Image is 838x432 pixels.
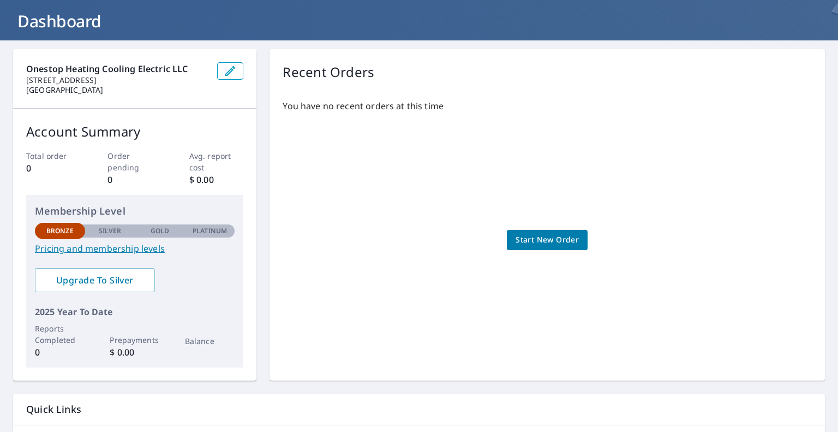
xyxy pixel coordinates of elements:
p: Gold [151,226,169,236]
p: Onestop Heating Cooling Electric LLC [26,62,208,75]
p: 2025 Year To Date [35,305,235,318]
p: Quick Links [26,403,812,416]
p: Order pending [107,150,162,173]
p: 0 [26,162,81,175]
h1: Dashboard [13,10,825,32]
p: [GEOGRAPHIC_DATA] [26,85,208,95]
p: Bronze [46,226,74,236]
span: Upgrade To Silver [44,274,146,286]
p: 0 [107,173,162,186]
p: Prepayments [110,334,160,346]
p: Total order [26,150,81,162]
p: $ 0.00 [110,346,160,359]
p: You have no recent orders at this time [283,99,812,113]
p: Recent Orders [283,62,374,82]
p: Membership Level [35,204,235,218]
p: Balance [185,335,235,347]
a: Pricing and membership levels [35,242,235,255]
p: [STREET_ADDRESS] [26,75,208,85]
span: Start New Order [516,233,579,247]
p: Silver [99,226,122,236]
p: $ 0.00 [189,173,244,186]
a: Start New Order [507,230,588,250]
p: Avg. report cost [189,150,244,173]
p: Reports Completed [35,323,85,346]
p: 0 [35,346,85,359]
p: Account Summary [26,122,243,141]
a: Upgrade To Silver [35,268,155,292]
p: Platinum [193,226,227,236]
